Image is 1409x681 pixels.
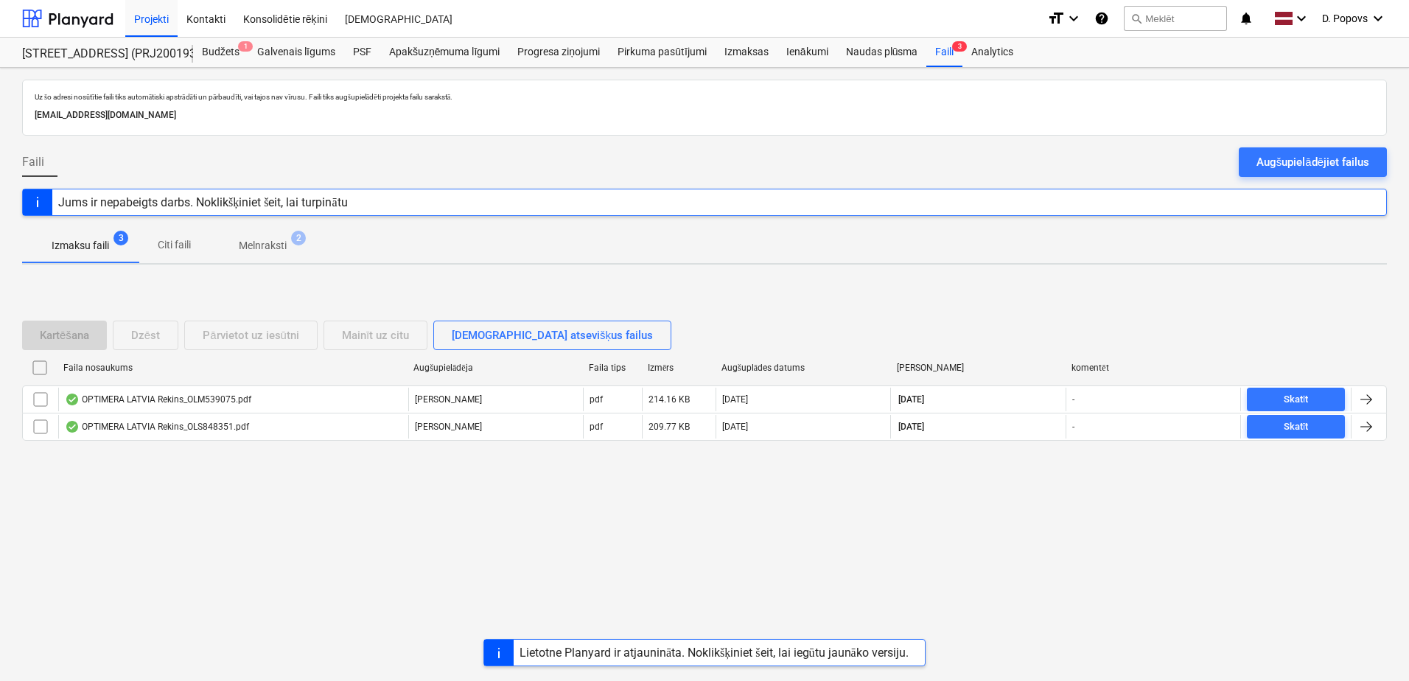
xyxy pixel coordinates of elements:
[1239,147,1387,177] button: Augšupielādējiet failus
[1256,153,1369,172] div: Augšupielādējiet failus
[1284,419,1309,436] div: Skatīt
[1124,6,1227,31] button: Meklēt
[65,394,80,405] div: OCR pabeigts
[926,38,962,67] a: Faili3
[721,363,885,374] div: Augšuplādes datums
[291,231,306,245] span: 2
[777,38,837,67] a: Ienākumi
[648,394,690,405] div: 214.16 KB
[344,38,380,67] a: PSF
[897,421,926,433] span: [DATE]
[238,41,253,52] span: 1
[609,38,716,67] a: Pirkuma pasūtījumi
[1094,10,1109,27] i: Zināšanu pamats
[380,38,508,67] a: Apakšuzņēmuma līgumi
[239,238,287,254] p: Melnraksti
[962,38,1022,67] a: Analytics
[1247,415,1345,439] button: Skatīt
[65,394,251,405] div: OPTIMERA LATVIA Rekins_OLM539075.pdf
[926,38,962,67] div: Faili
[1072,422,1074,432] div: -
[35,108,1374,123] p: [EMAIL_ADDRESS][DOMAIN_NAME]
[1239,10,1254,27] i: notifications
[589,363,636,373] div: Faila tips
[113,231,128,245] span: 3
[415,421,482,433] p: [PERSON_NAME]
[1071,363,1235,374] div: komentēt
[1335,610,1409,681] iframe: Chat Widget
[452,326,653,345] div: [DEMOGRAPHIC_DATA] atsevišķus failus
[897,394,926,406] span: [DATE]
[35,92,1374,102] p: Uz šo adresi nosūtītie faili tiks automātiski apstrādāti un pārbaudīti, vai tajos nav vīrusu. Fai...
[1047,10,1065,27] i: format_size
[1072,394,1074,405] div: -
[248,38,344,67] a: Galvenais līgums
[952,41,967,52] span: 3
[193,38,248,67] div: Budžets
[590,422,603,432] div: pdf
[193,38,248,67] a: Budžets1
[508,38,609,67] a: Progresa ziņojumi
[415,394,482,406] p: [PERSON_NAME]
[1322,13,1368,24] span: D. Popovs
[1369,10,1387,27] i: keyboard_arrow_down
[716,38,777,67] a: Izmaksas
[1284,391,1309,408] div: Skatīt
[413,363,577,374] div: Augšupielādēja
[1065,10,1083,27] i: keyboard_arrow_down
[1247,388,1345,411] button: Skatīt
[52,238,109,254] p: Izmaksu faili
[648,363,710,374] div: Izmērs
[65,421,249,433] div: OPTIMERA LATVIA Rekins_OLS848351.pdf
[433,321,671,350] button: [DEMOGRAPHIC_DATA] atsevišķus failus
[1130,13,1142,24] span: search
[897,363,1060,373] div: [PERSON_NAME]
[722,422,748,432] div: [DATE]
[65,421,80,433] div: OCR pabeigts
[722,394,748,405] div: [DATE]
[1293,10,1310,27] i: keyboard_arrow_down
[156,237,192,253] p: Citi faili
[58,195,348,209] div: Jums ir nepabeigts darbs. Noklikšķiniet šeit, lai turpinātu
[22,46,175,62] div: [STREET_ADDRESS] (PRJ2001934) 2601941
[590,394,603,405] div: pdf
[837,38,927,67] a: Naudas plūsma
[648,422,690,432] div: 209.77 KB
[22,153,44,171] span: Faili
[520,646,909,660] div: Lietotne Planyard ir atjaunināta. Noklikšķiniet šeit, lai iegūtu jaunāko versiju.
[63,363,402,373] div: Faila nosaukums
